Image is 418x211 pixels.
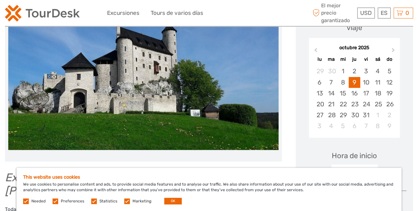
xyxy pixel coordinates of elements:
[107,8,139,18] a: Excursiones
[8,8,279,150] img: e4b6735bffae400fa78852fbbd3b7b4f_main_slider.jpg
[372,99,383,110] div: Choose sábado, 25 de octubre de 2025
[5,5,80,21] img: 2254-3441b4b5-4e5f-4d00-b396-31f1d84a6ebf_logo_small.png
[337,66,349,77] div: Choose miércoles, 1 de octubre de 2025
[349,121,360,131] div: Choose jueves, 6 de noviembre de 2025
[383,66,395,77] div: Choose domingo, 5 de octubre de 2025
[372,77,383,88] div: Choose sábado, 11 de octubre de 2025
[337,77,349,88] div: Choose miércoles, 8 de octubre de 2025
[383,110,395,121] div: Choose domingo, 2 de noviembre de 2025
[325,77,337,88] div: Choose martes, 7 de octubre de 2025
[325,99,337,110] div: Choose martes, 21 de octubre de 2025
[349,55,360,64] div: ju
[325,121,337,131] div: Choose martes, 4 de noviembre de 2025
[325,88,337,99] div: Choose martes, 14 de octubre de 2025
[331,164,378,180] div: 08:00
[337,88,349,99] div: Choose miércoles, 15 de octubre de 2025
[349,99,360,110] div: Choose jueves, 23 de octubre de 2025
[360,110,372,121] div: Choose viernes, 31 de octubre de 2025
[349,66,360,77] div: Choose jueves, 2 de octubre de 2025
[311,2,356,24] span: El mejor precio garantizado
[151,8,203,18] a: Tours de varios días
[349,110,360,121] div: Choose jueves, 30 de octubre de 2025
[383,88,395,99] div: Choose domingo, 19 de octubre de 2025
[325,110,337,121] div: Choose martes, 28 de octubre de 2025
[314,77,325,88] div: Choose lunes, 6 de octubre de 2025
[76,10,84,18] button: Open LiveChat chat widget
[325,66,337,77] div: Choose martes, 30 de septiembre de 2025
[311,66,398,131] div: month 2025-10
[360,121,372,131] div: Choose viernes, 7 de noviembre de 2025
[337,110,349,121] div: Choose miércoles, 29 de octubre de 2025
[314,66,325,77] div: Choose lunes, 29 de septiembre de 2025
[404,10,410,16] span: 0
[337,121,349,131] div: Choose miércoles, 5 de noviembre de 2025
[383,99,395,110] div: Choose domingo, 26 de octubre de 2025
[337,55,349,64] div: mi
[372,88,383,99] div: Choose sábado, 18 de octubre de 2025
[349,77,360,88] div: Choose jueves, 9 de octubre de 2025
[23,174,395,180] h5: This website uses cookies
[314,55,325,64] div: lu
[17,168,401,211] div: We use cookies to personalise content and ads, to provide social media features and to analyse ou...
[61,198,84,204] label: Preferences
[337,99,349,110] div: Choose miércoles, 22 de octubre de 2025
[360,88,372,99] div: Choose viernes, 17 de octubre de 2025
[360,55,372,64] div: vi
[372,110,383,121] div: Choose sábado, 1 de noviembre de 2025
[383,121,395,131] div: Choose domingo, 9 de noviembre de 2025
[383,77,395,88] div: Choose domingo, 12 de octubre de 2025
[360,99,372,110] div: Choose viernes, 24 de octubre de 2025
[314,121,325,131] div: Choose lunes, 3 de noviembre de 2025
[349,88,360,99] div: Choose jueves, 16 de octubre de 2025
[378,8,391,18] div: ES
[314,88,325,99] div: Choose lunes, 13 de octubre de 2025
[164,198,182,204] button: OK
[133,198,151,204] label: Marketing
[360,77,372,88] div: Choose viernes, 10 de octubre de 2025
[31,198,46,204] label: Needed
[360,66,372,77] div: Choose viernes, 3 de octubre de 2025
[360,10,372,16] span: USD
[314,99,325,110] div: Choose lunes, 20 de octubre de 2025
[372,55,383,64] div: sá
[389,46,399,57] button: Next Month
[325,55,337,64] div: ma
[5,171,248,197] em: Explora los mejores castillos medievales del sur [PERSON_NAME][GEOGRAPHIC_DATA]
[310,46,320,57] button: Previous Month
[9,12,75,17] p: We're away right now. Please check back later!
[372,66,383,77] div: Choose sábado, 4 de octubre de 2025
[372,121,383,131] div: Choose sábado, 8 de noviembre de 2025
[332,151,377,161] div: Hora de inicio
[383,55,395,64] div: do
[99,198,117,204] label: Statistics
[309,45,400,52] div: octubre 2025
[314,110,325,121] div: Choose lunes, 27 de octubre de 2025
